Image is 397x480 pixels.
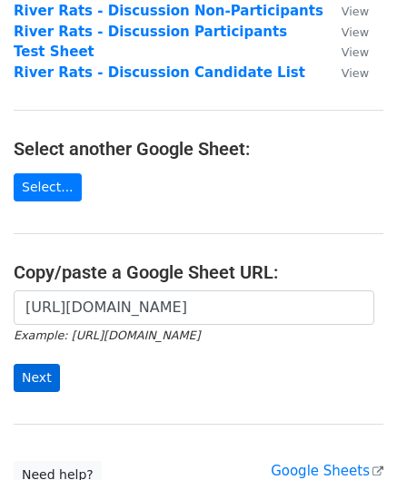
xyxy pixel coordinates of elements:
[342,45,369,59] small: View
[14,64,305,81] a: River Rats - Discussion Candidate List
[323,44,369,60] a: View
[14,261,383,283] h4: Copy/paste a Google Sheet URL:
[323,24,369,40] a: View
[342,66,369,80] small: View
[14,290,374,325] input: Paste your Google Sheet URL here
[342,5,369,18] small: View
[323,64,369,81] a: View
[14,173,82,201] a: Select...
[14,24,287,40] a: River Rats - Discussion Participants
[342,25,369,39] small: View
[14,328,200,342] small: Example: [URL][DOMAIN_NAME]
[14,138,383,160] h4: Select another Google Sheet:
[271,463,383,479] a: Google Sheets
[14,44,94,60] a: Test Sheet
[323,3,369,19] a: View
[14,364,60,392] input: Next
[306,393,397,480] iframe: Chat Widget
[14,3,323,19] a: River Rats - Discussion Non-Participants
